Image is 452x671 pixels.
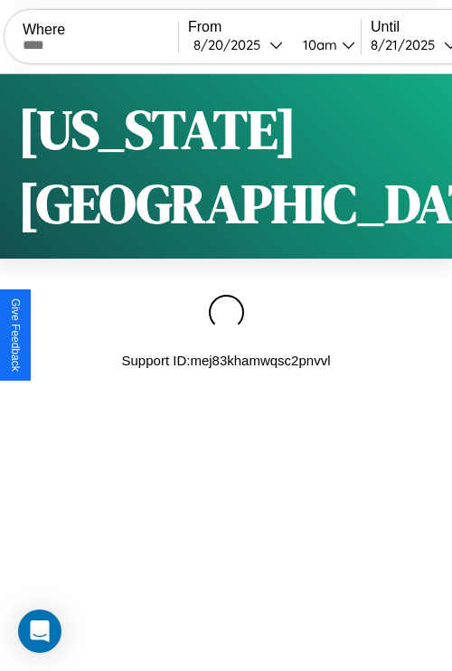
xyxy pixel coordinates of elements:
div: Give Feedback [9,298,22,372]
button: 8/20/2025 [188,35,288,54]
button: 10am [288,35,361,54]
label: Where [23,22,178,38]
div: 8 / 21 / 2025 [371,36,444,53]
div: 8 / 20 / 2025 [193,36,269,53]
label: From [188,19,361,35]
p: Support ID: mej83khamwqsc2pnvvl [122,348,331,373]
div: Open Intercom Messenger [18,610,61,653]
div: 10am [294,36,342,53]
